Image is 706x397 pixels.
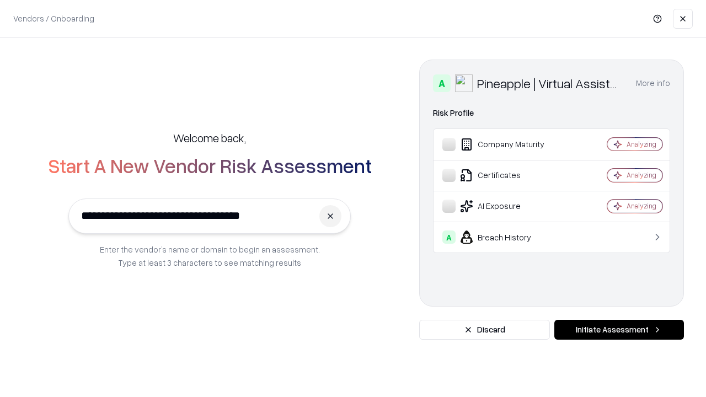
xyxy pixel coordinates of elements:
div: Analyzing [627,201,656,211]
div: A [442,230,456,244]
p: Enter the vendor’s name or domain to begin an assessment. Type at least 3 characters to see match... [100,243,320,269]
button: Initiate Assessment [554,320,684,340]
div: Risk Profile [433,106,670,120]
img: Pineapple | Virtual Assistant Agency [455,74,473,92]
button: More info [636,73,670,93]
button: Discard [419,320,550,340]
div: A [433,74,451,92]
h5: Welcome back, [173,130,246,146]
div: Certificates [442,169,574,182]
div: Analyzing [627,140,656,149]
div: Breach History [442,230,574,244]
div: Pineapple | Virtual Assistant Agency [477,74,623,92]
div: AI Exposure [442,200,574,213]
div: Analyzing [627,170,656,180]
div: Company Maturity [442,138,574,151]
p: Vendors / Onboarding [13,13,94,24]
h2: Start A New Vendor Risk Assessment [48,154,372,176]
